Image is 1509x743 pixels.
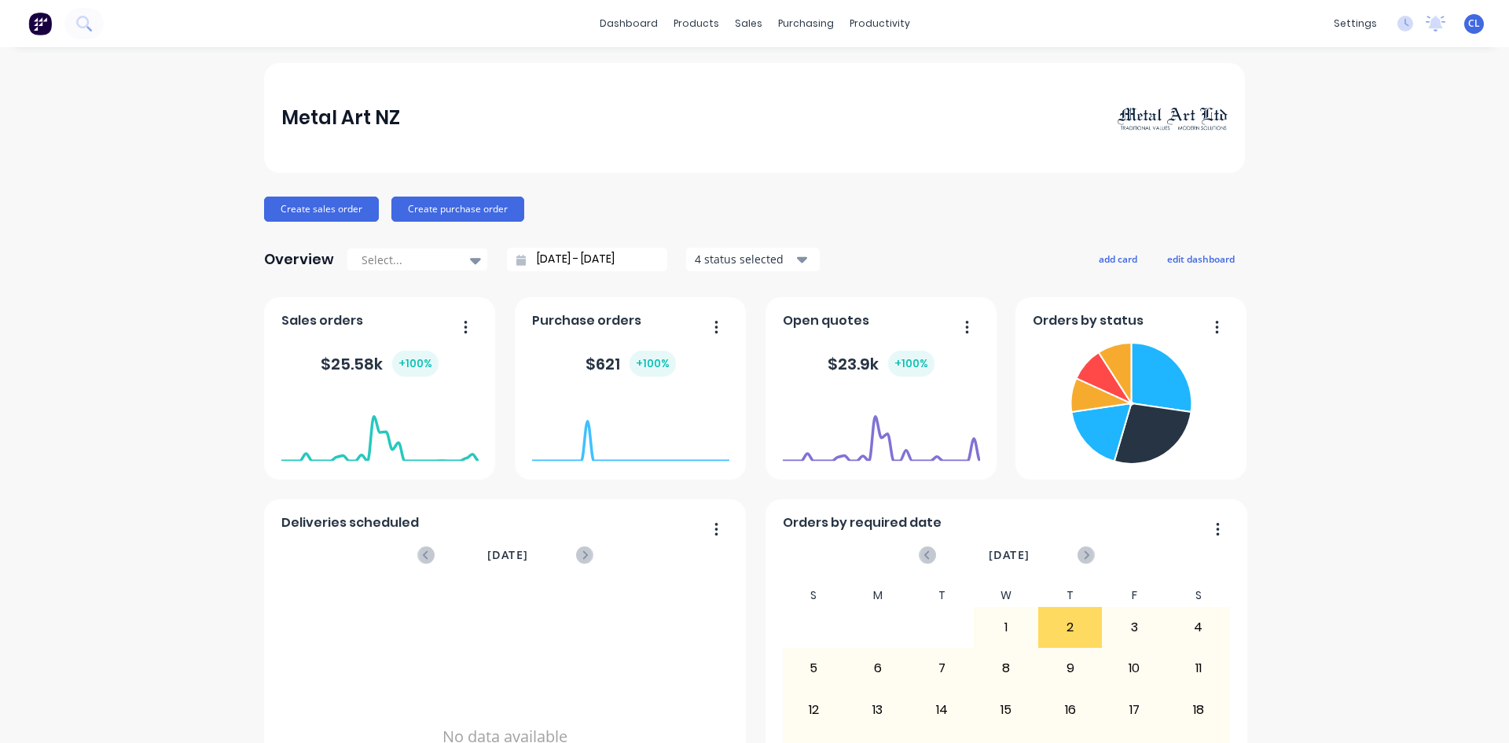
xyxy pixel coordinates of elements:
div: purchasing [770,12,842,35]
img: Metal Art NZ [1118,105,1228,131]
span: Open quotes [783,311,869,330]
iframe: Intercom live chat [1456,690,1493,727]
div: products [666,12,727,35]
button: add card [1089,248,1147,269]
div: 12 [783,690,846,730]
span: CL [1468,17,1480,31]
span: Purchase orders [532,311,641,330]
div: 3 [1103,608,1166,647]
div: + 100 % [888,351,934,377]
div: 15 [975,690,1037,730]
div: productivity [842,12,918,35]
span: Orders by status [1033,311,1144,330]
div: 7 [911,649,974,688]
span: Sales orders [281,311,363,330]
a: dashboard [592,12,666,35]
div: T [910,584,975,607]
div: Overview [264,244,334,275]
button: Create purchase order [391,197,524,222]
div: 4 status selected [695,251,794,267]
div: T [1038,584,1103,607]
div: M [846,584,910,607]
div: settings [1326,12,1385,35]
button: Create sales order [264,197,379,222]
div: 17 [1103,690,1166,730]
div: 6 [846,649,909,688]
span: [DATE] [989,546,1030,564]
div: 16 [1039,690,1102,730]
button: 4 status selected [686,248,820,271]
div: 5 [783,649,846,688]
div: sales [727,12,770,35]
div: $ 25.58k [321,351,439,377]
div: 18 [1167,690,1230,730]
div: W [974,584,1038,607]
div: 4 [1167,608,1230,647]
div: 10 [1103,649,1166,688]
div: 13 [846,690,909,730]
div: $ 621 [586,351,676,377]
div: 1 [975,608,1037,647]
div: S [782,584,846,607]
div: + 100 % [392,351,439,377]
img: Factory [28,12,52,35]
div: $ 23.9k [828,351,934,377]
div: Metal Art NZ [281,102,400,134]
button: edit dashboard [1157,248,1245,269]
span: Orders by required date [783,513,942,532]
span: [DATE] [487,546,528,564]
div: F [1102,584,1166,607]
div: 2 [1039,608,1102,647]
div: S [1166,584,1231,607]
div: 8 [975,649,1037,688]
div: 14 [911,690,974,730]
div: 9 [1039,649,1102,688]
div: + 100 % [630,351,676,377]
div: 11 [1167,649,1230,688]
